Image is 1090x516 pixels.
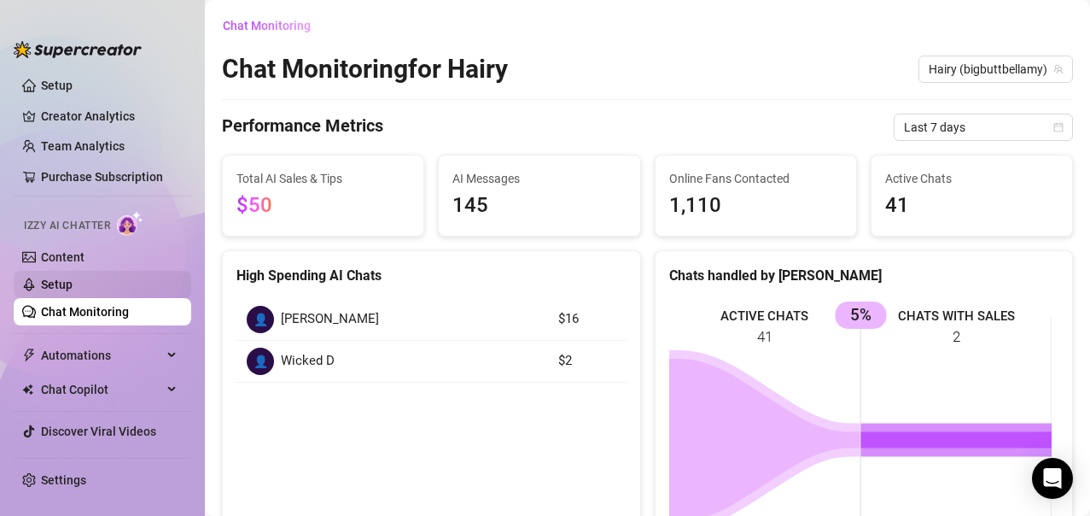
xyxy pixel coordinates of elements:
[41,473,86,487] a: Settings
[236,169,410,188] span: Total AI Sales & Tips
[14,41,142,58] img: logo-BBDzfeDw.svg
[885,190,1058,222] span: 41
[558,309,615,330] article: $16
[885,169,1058,188] span: Active Chats
[929,56,1063,82] span: Hairy (bigbuttbellamy)
[41,139,125,153] a: Team Analytics
[222,114,383,141] h4: Performance Metrics
[452,190,626,222] span: 145
[24,218,110,234] span: Izzy AI Chatter
[223,19,311,32] span: Chat Monitoring
[236,193,272,217] span: $50
[41,278,73,291] a: Setup
[247,348,274,375] div: 👤
[41,250,85,264] a: Content
[117,211,143,236] img: AI Chatter
[669,190,842,222] span: 1,110
[41,103,178,130] a: Creator Analytics
[41,305,129,319] a: Chat Monitoring
[669,265,1059,286] div: Chats handled by [PERSON_NAME]
[558,351,615,372] article: $2
[22,349,36,362] span: thunderbolt
[222,12,324,39] button: Chat Monitoring
[1053,64,1064,74] span: team
[41,79,73,92] a: Setup
[1053,122,1064,132] span: calendar
[22,384,33,396] img: Chat Copilot
[904,114,1063,140] span: Last 7 days
[281,351,335,372] span: Wicked D
[281,309,379,330] span: [PERSON_NAME]
[236,265,627,286] div: High Spending AI Chats
[41,425,156,438] a: Discover Viral Videos
[247,306,274,333] div: 👤
[669,169,842,188] span: Online Fans Contacted
[41,342,162,369] span: Automations
[452,169,626,188] span: AI Messages
[1032,458,1073,499] div: Open Intercom Messenger
[41,170,163,184] a: Purchase Subscription
[41,376,162,403] span: Chat Copilot
[222,53,508,85] h2: Chat Monitoring for Hairy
